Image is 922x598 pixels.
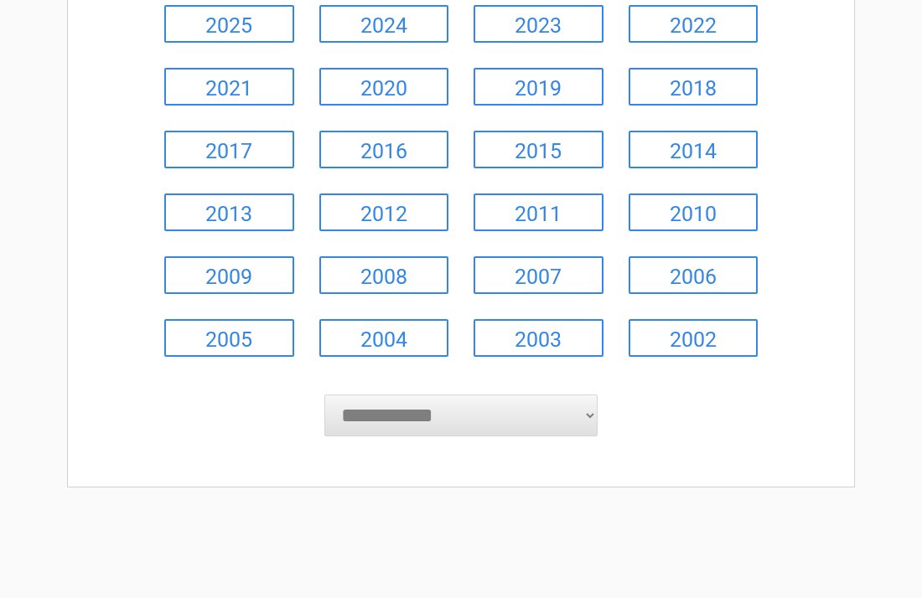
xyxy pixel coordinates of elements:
[319,68,449,106] a: 2020
[164,193,294,231] a: 2013
[319,5,449,43] a: 2024
[164,68,294,106] a: 2021
[629,319,759,357] a: 2002
[629,256,759,294] a: 2006
[474,68,603,106] a: 2019
[629,131,759,168] a: 2014
[164,131,294,168] a: 2017
[474,256,603,294] a: 2007
[164,319,294,357] a: 2005
[319,256,449,294] a: 2008
[474,319,603,357] a: 2003
[474,5,603,43] a: 2023
[164,256,294,294] a: 2009
[629,193,759,231] a: 2010
[474,193,603,231] a: 2011
[164,5,294,43] a: 2025
[319,193,449,231] a: 2012
[319,131,449,168] a: 2016
[319,319,449,357] a: 2004
[474,131,603,168] a: 2015
[629,68,759,106] a: 2018
[629,5,759,43] a: 2022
